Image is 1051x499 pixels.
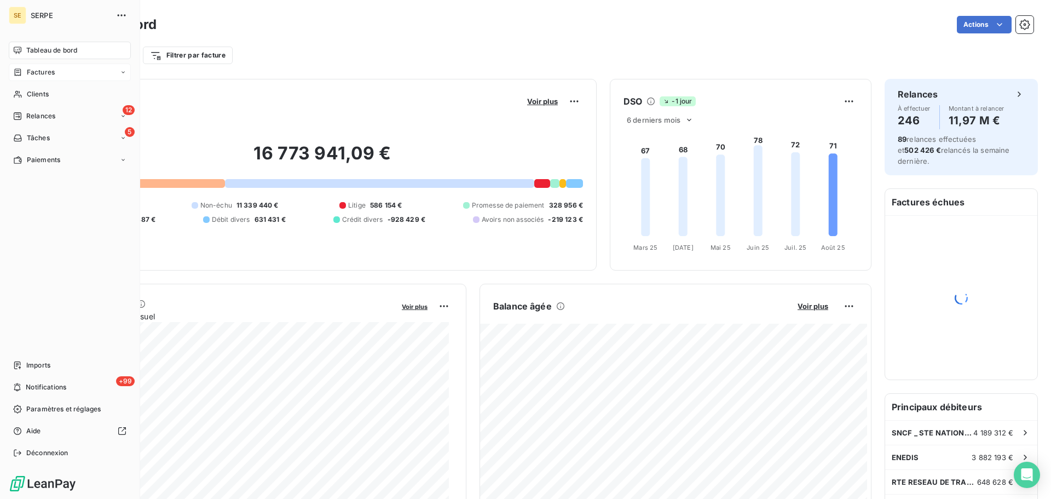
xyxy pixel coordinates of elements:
[9,151,131,169] a: Paiements
[27,133,50,143] span: Tâches
[493,300,552,313] h6: Balance âgée
[949,112,1004,129] h4: 11,97 M €
[62,311,394,322] span: Chiffre d'affaires mensuel
[348,200,366,210] span: Litige
[784,244,806,251] tspan: Juil. 25
[892,453,919,462] span: ENEDIS
[9,129,131,147] a: 5Tâches
[633,244,657,251] tspan: Mars 25
[898,112,931,129] h4: 246
[973,428,1013,437] span: 4 189 312 €
[27,67,55,77] span: Factures
[27,155,60,165] span: Paiements
[9,85,131,103] a: Clients
[200,200,232,210] span: Non-échu
[9,64,131,81] a: Factures
[627,116,680,124] span: 6 derniers mois
[892,478,977,486] span: RTE RESEAU DE TRANSPORT ELECTRICITE
[236,200,279,210] span: 11 339 440 €
[885,189,1037,215] h6: Factures échues
[549,200,583,210] span: 328 956 €
[957,16,1012,33] button: Actions
[1014,462,1040,488] div: Open Intercom Messenger
[31,11,109,20] span: SERPE
[673,244,694,251] tspan: [DATE]
[388,215,426,225] span: -928 429 €
[482,215,544,225] span: Avoirs non associés
[370,200,402,210] span: 586 154 €
[898,88,938,101] h6: Relances
[660,96,695,106] span: -1 jour
[623,95,642,108] h6: DSO
[898,105,931,112] span: À effectuer
[527,97,558,106] span: Voir plus
[898,135,1010,165] span: relances effectuées et relancés la semaine dernière.
[9,400,131,418] a: Paramètres et réglages
[255,215,286,225] span: 631 431 €
[711,244,731,251] tspan: Mai 25
[402,303,428,311] span: Voir plus
[26,111,55,121] span: Relances
[212,215,250,225] span: Débit divers
[548,215,583,225] span: -219 123 €
[904,146,940,154] span: 502 426 €
[9,422,131,440] a: Aide
[116,376,135,386] span: +99
[9,475,77,492] img: Logo LeanPay
[892,428,973,437] span: SNCF _ STE NATIONALE
[62,142,583,175] h2: 16 773 941,09 €
[949,105,1004,112] span: Montant à relancer
[26,448,68,458] span: Déconnexion
[472,200,545,210] span: Promesse de paiement
[524,96,561,106] button: Voir plus
[125,127,135,137] span: 5
[794,301,831,311] button: Voir plus
[342,215,383,225] span: Crédit divers
[9,357,131,374] a: Imports
[972,453,1013,462] span: 3 882 193 €
[9,107,131,125] a: 12Relances
[977,478,1013,486] span: 648 628 €
[26,45,77,55] span: Tableau de bord
[27,89,49,99] span: Clients
[143,47,233,64] button: Filtrer par facture
[885,394,1037,420] h6: Principaux débiteurs
[26,382,66,392] span: Notifications
[9,7,26,24] div: SE
[26,426,41,436] span: Aide
[747,244,769,251] tspan: Juin 25
[9,42,131,59] a: Tableau de bord
[898,135,906,144] span: 89
[123,105,135,115] span: 12
[399,301,431,311] button: Voir plus
[821,244,845,251] tspan: Août 25
[798,302,828,311] span: Voir plus
[26,404,101,414] span: Paramètres et réglages
[26,360,50,370] span: Imports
